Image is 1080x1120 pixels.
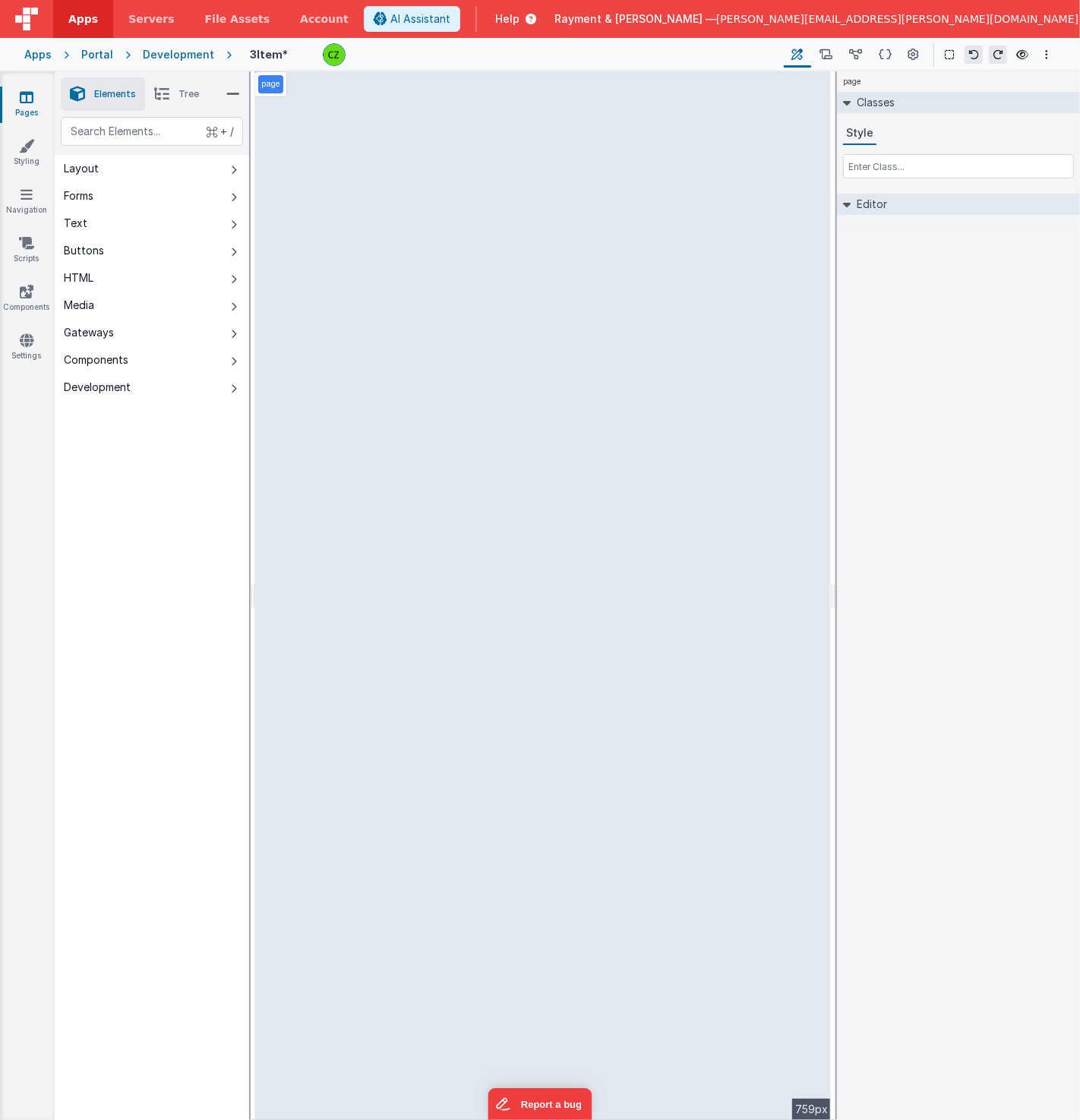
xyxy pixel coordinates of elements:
h2: Classes [851,92,895,113]
div: --> [255,71,831,1120]
span: Tree [178,88,199,100]
button: Options [1037,46,1056,64]
div: HTML [64,270,93,286]
div: Development [143,47,214,62]
button: Development [55,374,249,401]
div: Forms [64,188,93,203]
span: File Assets [205,11,270,27]
div: Development [64,380,131,395]
div: Apps [24,47,52,62]
span: Apps [68,11,98,27]
div: Layout [64,161,99,176]
div: Text [64,216,87,231]
div: Buttons [64,243,104,258]
h4: 3Item [250,49,288,60]
button: Gateways [55,319,249,346]
button: Text [55,210,249,237]
p: page [261,78,280,90]
img: b4a104e37d07c2bfba7c0e0e4a273d04 [324,44,345,65]
div: Gateways [64,325,114,340]
div: Components [64,352,128,368]
span: AI Assistant [390,11,450,27]
button: Components [55,346,249,374]
button: AI Assistant [364,6,460,32]
button: Buttons [55,237,249,264]
span: Elements [94,88,136,100]
button: Layout [55,155,249,182]
span: Help [495,11,519,27]
span: + / [207,117,234,146]
h2: Editor [851,194,887,215]
iframe: Marker.io feedback button [488,1088,592,1120]
span: Servers [128,11,174,27]
input: Search Elements... [61,117,243,146]
button: HTML [55,264,249,292]
div: Portal [81,47,113,62]
button: Media [55,292,249,319]
span: Rayment & [PERSON_NAME] — [554,11,716,27]
button: Style [843,122,876,145]
div: 759px [792,1099,831,1120]
input: Enter Class... [843,154,1074,178]
button: Forms [55,182,249,210]
span: [PERSON_NAME][EMAIL_ADDRESS][PERSON_NAME][DOMAIN_NAME] [716,11,1078,27]
h4: page [837,71,867,92]
div: Media [64,298,94,313]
